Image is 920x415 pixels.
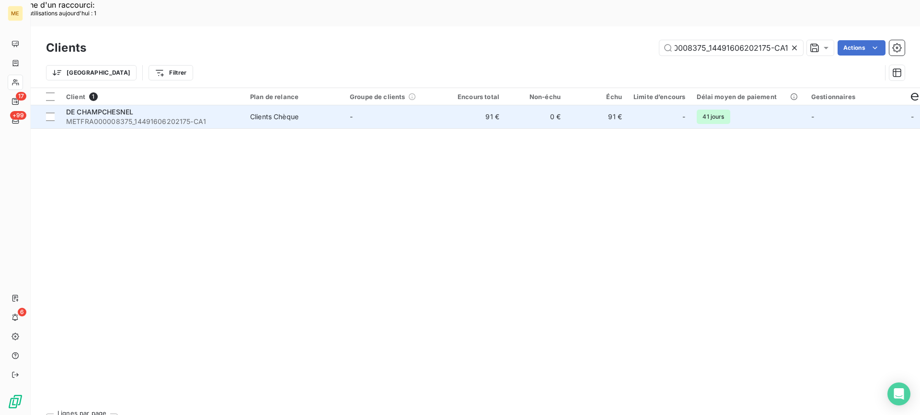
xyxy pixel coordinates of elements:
[449,93,499,101] div: Encours total
[10,111,26,120] span: +99
[887,382,910,405] div: Open Intercom Messenger
[89,92,98,101] span: 1
[511,93,561,101] div: Non-échu
[8,394,23,409] img: Logo LeanPay
[697,110,730,124] span: 41 jours
[811,112,814,121] span: -
[350,112,353,121] span: -
[811,93,899,101] div: Gestionnaires
[838,40,885,56] button: Actions
[149,65,193,80] button: Filtrer
[697,93,799,101] div: Délai moyen de paiement
[46,39,86,56] h3: Clients
[46,65,137,80] button: [GEOGRAPHIC_DATA]
[18,308,26,316] span: 6
[66,108,133,116] span: DE CHAMPCHESNEL
[566,105,628,128] td: 91 €
[572,93,622,101] div: Échu
[250,112,299,122] div: Clients Chèque
[66,117,239,126] span: METFRA000008375_14491606202175-CA1
[659,40,803,56] input: Rechercher
[633,93,685,101] div: Limite d’encours
[16,92,26,101] span: 17
[682,112,685,122] span: -
[250,93,338,101] div: Plan de relance
[66,93,85,101] span: Client
[350,93,405,101] span: Groupe de clients
[505,105,566,128] td: 0 €
[444,105,505,128] td: 91 €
